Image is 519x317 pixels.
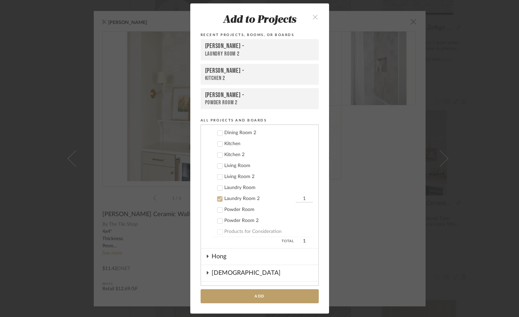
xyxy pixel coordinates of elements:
input: Laundry Room 2 [296,196,313,202]
div: Powder Room 2 [224,218,313,224]
div: Laundry Room [224,185,313,191]
button: Add [201,289,319,303]
div: Add to Projects [201,14,319,26]
div: [PERSON_NAME] [212,282,318,297]
div: Powder Room 2 [205,99,314,106]
span: 1 [296,237,313,245]
div: Products for Consideration [224,229,313,235]
div: Kitchen 2 [205,75,314,82]
div: Laundry Room 2 [205,50,314,58]
div: [PERSON_NAME] - [205,67,314,75]
div: Living Room [224,163,313,169]
div: All Projects and Boards [201,117,319,124]
div: Recent Projects, Rooms, or Boards [201,32,319,38]
div: Laundry Room 2 [224,196,294,202]
div: [DEMOGRAPHIC_DATA] [212,265,318,281]
div: Powder Room [224,207,313,213]
span: Total [211,237,294,245]
div: Living Room 2 [224,174,313,180]
div: [PERSON_NAME] - [205,91,314,99]
div: Kitchen 2 [224,152,313,158]
div: Kitchen [224,141,313,147]
div: [PERSON_NAME] - [205,42,314,50]
button: close [305,10,326,24]
div: Hong [212,249,318,265]
div: Dining Room 2 [224,130,313,136]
